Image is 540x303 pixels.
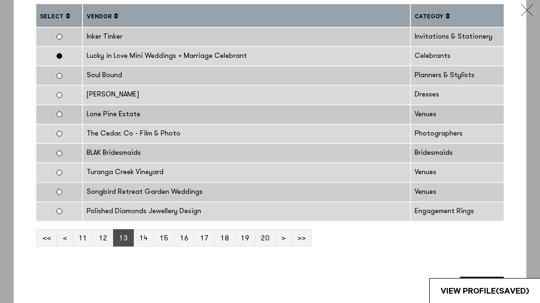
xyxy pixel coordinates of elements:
[410,85,504,104] td: Dresses
[133,229,154,247] a: 14
[113,229,134,247] a: 13
[410,124,504,144] td: Photographers
[87,89,406,100] div: [PERSON_NAME]
[87,128,406,139] div: The Cedar. Co - Film & Photo
[73,229,93,247] a: 11
[194,229,215,247] a: 17
[496,287,529,297] span: (Saved)
[154,229,174,247] a: 15
[410,27,504,47] td: Invitations & Stationery
[460,277,504,302] button: SAVE
[235,229,255,247] a: 19
[410,163,504,182] td: Venues
[410,105,504,124] td: Venues
[275,229,292,247] a: >
[93,229,114,247] a: 12
[87,70,406,81] div: Soul Bound
[57,229,73,247] a: <
[87,167,406,178] div: Turanga Creek Vineyard
[410,47,504,66] td: Celebrants
[87,51,406,62] div: Lucky in Love Mini Weddings + Marriage Celebrant
[291,229,312,247] a: >>
[40,14,64,21] span: Select
[87,14,112,21] span: Vendor
[87,148,406,159] div: BLAK Bridesmaids
[410,66,504,85] td: Planners & Stylists
[36,229,57,247] a: <<
[87,109,406,120] div: Lone Pine Estate
[87,206,406,217] div: Polished Diamonds Jewellery Design
[174,229,195,247] a: 16
[410,183,504,202] td: Venues
[410,144,504,163] td: Bridesmaids
[410,202,504,221] td: Engagement Rings
[87,32,406,42] div: Inker Tinker
[415,14,443,21] span: Categoy
[87,187,406,198] div: Songbird Retreat Garden Weddings
[430,279,540,303] a: View Profile(Saved)
[214,229,235,247] a: 18
[255,229,276,247] a: 20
